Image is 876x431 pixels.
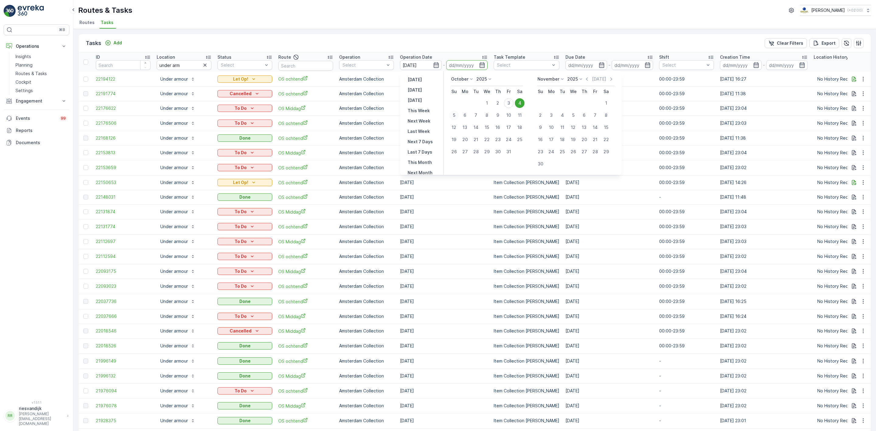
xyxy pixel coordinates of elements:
input: Search [96,60,151,70]
button: To Do [217,105,272,112]
a: 22131874 [96,209,151,215]
a: 22037736 [96,298,151,304]
p: Reports [16,127,67,134]
td: [DATE] [562,309,656,324]
div: 20 [579,135,589,144]
a: Events99 [4,112,69,124]
div: 3 [547,110,556,120]
td: [DATE] [397,145,491,160]
button: To Do [217,313,272,320]
p: To Do [235,253,247,259]
a: 22112697 [96,238,151,245]
button: To Do [217,283,272,290]
div: 22 [482,135,492,144]
div: 15 [601,123,611,132]
a: 22112594 [96,253,151,259]
div: 21 [590,135,600,144]
td: [DATE] 23:04 [717,204,811,219]
p: Documents [16,140,67,146]
button: Under armour [157,222,199,231]
button: Under armour [157,252,199,261]
p: To Do [235,209,247,215]
input: Search [278,61,333,71]
span: OS Middag [278,238,333,245]
p: Routes & Tasks [16,71,47,77]
td: [DATE] 23:03 [717,234,811,249]
p: Under armour [160,268,188,274]
p: Add [113,40,122,46]
span: 22194122 [96,76,151,82]
div: Toggle Row Selected [83,284,88,289]
button: Next 7 Days [405,138,435,145]
a: OS ochtend [278,179,333,186]
div: Toggle Row Selected [83,106,88,111]
p: Under armour [160,120,188,126]
div: 5 [449,110,459,120]
a: OS Middag [278,209,333,215]
a: Settings [13,86,69,95]
div: 30 [536,159,545,169]
a: Routes & Tasks [13,69,69,78]
p: [DATE] [408,77,422,83]
td: [DATE] 23:04 [717,101,811,116]
span: 22153659 [96,165,151,171]
button: Cancelled [217,90,272,97]
div: 14 [590,123,600,132]
div: 8 [601,110,611,120]
button: Under armour [157,74,199,84]
div: 1 [601,98,611,108]
td: [DATE] 11:38 [717,131,811,145]
button: Under armour [157,237,199,246]
input: Search [157,60,211,70]
div: 4 [515,98,525,108]
p: Under armour [160,165,188,171]
button: Under armour [157,118,199,128]
p: Under armour [160,224,188,230]
div: 15 [482,123,492,132]
div: 17 [504,123,514,132]
p: Under armour [160,209,188,215]
p: 99 [61,116,66,121]
span: 22176622 [96,105,151,111]
p: Cockpit [16,79,31,85]
a: 22148031 [96,194,151,200]
span: OS ochtend [278,165,333,171]
div: Toggle Row Selected [83,239,88,244]
button: Add [103,39,124,47]
td: [DATE] [397,160,491,175]
td: [DATE] 23:03 [717,116,811,131]
p: ( +02:00 ) [847,8,863,13]
div: Toggle Row Selected [83,150,88,155]
div: Toggle Row Selected [83,224,88,229]
div: Toggle Row Selected [83,269,88,274]
div: 25 [515,135,525,144]
p: Next Week [408,118,430,124]
button: To Do [217,238,272,245]
td: [DATE] [397,249,491,264]
div: 10 [547,123,556,132]
p: Settings [16,88,33,94]
p: To Do [235,165,247,171]
a: 22150653 [96,179,151,186]
span: OS ochtend [278,91,333,97]
a: Cockpit [13,78,69,86]
div: 17 [547,135,556,144]
p: Under armour [160,179,188,186]
p: To Do [235,150,247,156]
p: Events [16,115,56,121]
p: Under armour [160,91,188,97]
div: 7 [471,110,481,120]
span: OS ochtend [278,283,333,290]
p: [DATE] [408,87,422,93]
a: Reports [4,124,69,137]
span: OS ochtend [278,194,333,200]
td: [DATE] [397,234,491,249]
button: Under armour [157,89,199,99]
span: OS ochtend [278,224,333,230]
p: Done [239,135,251,141]
div: 30 [493,147,503,157]
div: Toggle Row Selected [83,180,88,185]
